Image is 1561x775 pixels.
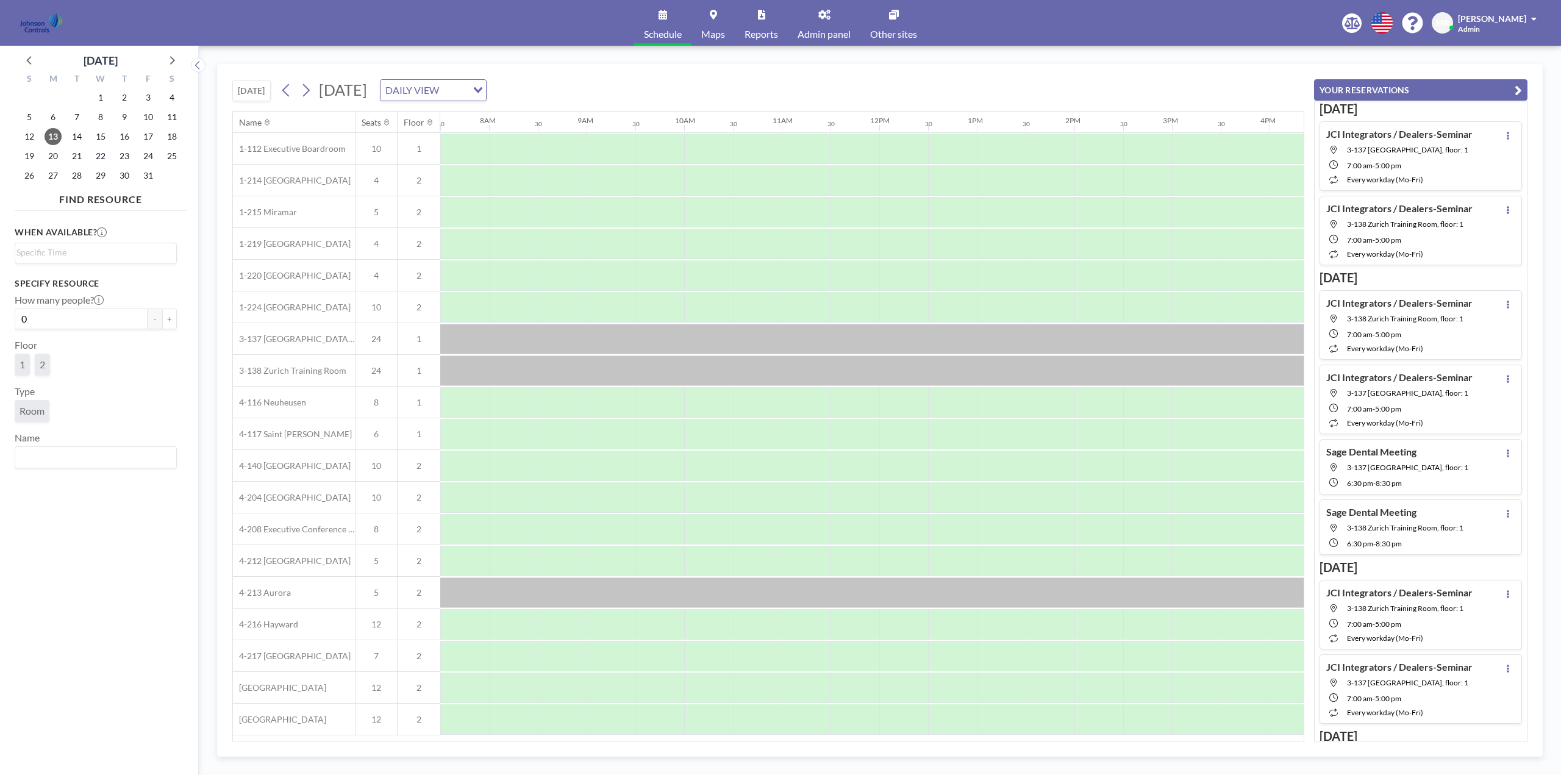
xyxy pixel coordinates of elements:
[398,365,440,376] span: 1
[398,492,440,503] span: 2
[1320,560,1522,575] h3: [DATE]
[233,238,351,249] span: 1-219 [GEOGRAPHIC_DATA]
[398,302,440,313] span: 2
[1347,249,1423,259] span: every workday (Mo-Fri)
[15,294,104,306] label: How many people?
[355,714,397,725] span: 12
[116,109,133,126] span: Thursday, October 9, 2025
[1326,506,1416,518] h4: Sage Dental Meeting
[116,167,133,184] span: Thursday, October 30, 2025
[92,128,109,145] span: Wednesday, October 15, 2025
[233,524,355,535] span: 4-208 Executive Conference Room
[1373,404,1375,413] span: -
[1375,404,1401,413] span: 5:00 PM
[233,492,351,503] span: 4-204 [GEOGRAPHIC_DATA]
[535,120,542,128] div: 30
[355,175,397,186] span: 4
[730,120,737,128] div: 30
[1376,479,1402,488] span: 8:30 PM
[1373,235,1375,245] span: -
[398,651,440,662] span: 2
[15,278,177,289] h3: Specify resource
[163,89,180,106] span: Saturday, October 4, 2025
[20,359,25,371] span: 1
[1326,202,1473,215] h4: JCI Integrators / Dealers-Seminar
[140,167,157,184] span: Friday, October 31, 2025
[1347,418,1423,427] span: every workday (Mo-Fri)
[136,72,160,88] div: F
[68,167,85,184] span: Tuesday, October 28, 2025
[140,148,157,165] span: Friday, October 24, 2025
[116,148,133,165] span: Thursday, October 23, 2025
[1326,128,1473,140] h4: JCI Integrators / Dealers-Seminar
[233,207,297,218] span: 1-215 Miramar
[398,555,440,566] span: 2
[92,148,109,165] span: Wednesday, October 22, 2025
[773,116,793,125] div: 11AM
[1373,539,1376,548] span: -
[233,397,306,408] span: 4-116 Neuheusen
[68,128,85,145] span: Tuesday, October 14, 2025
[1347,330,1373,339] span: 7:00 AM
[355,429,397,440] span: 6
[1347,388,1468,398] span: 3-137 Riyadh Training Room, floor: 1
[233,460,351,471] span: 4-140 [GEOGRAPHIC_DATA]
[233,175,351,186] span: 1-214 [GEOGRAPHIC_DATA]
[1314,79,1527,101] button: YOUR RESERVATIONS
[1373,694,1375,703] span: -
[355,302,397,313] span: 10
[577,116,593,125] div: 9AM
[1320,729,1522,744] h3: [DATE]
[68,148,85,165] span: Tuesday, October 21, 2025
[798,29,851,39] span: Admin panel
[233,682,326,693] span: [GEOGRAPHIC_DATA]
[1375,620,1401,629] span: 5:00 PM
[112,72,136,88] div: T
[355,143,397,154] span: 10
[1347,634,1423,643] span: every workday (Mo-Fri)
[1373,620,1375,629] span: -
[1260,116,1276,125] div: 4PM
[827,120,835,128] div: 30
[355,334,397,345] span: 24
[380,80,486,101] div: Search for option
[701,29,725,39] span: Maps
[233,365,346,376] span: 3-138 Zurich Training Room
[116,128,133,145] span: Thursday, October 16, 2025
[140,128,157,145] span: Friday, October 17, 2025
[21,128,38,145] span: Sunday, October 12, 2025
[232,80,271,101] button: [DATE]
[45,167,62,184] span: Monday, October 27, 2025
[319,80,367,99] span: [DATE]
[1326,297,1473,309] h4: JCI Integrators / Dealers-Seminar
[148,309,162,329] button: -
[355,397,397,408] span: 8
[45,109,62,126] span: Monday, October 6, 2025
[163,148,180,165] span: Saturday, October 25, 2025
[1347,344,1423,353] span: every workday (Mo-Fri)
[1347,620,1373,629] span: 7:00 AM
[355,524,397,535] span: 8
[398,207,440,218] span: 2
[1458,24,1480,34] span: Admin
[15,447,176,468] div: Search for option
[398,238,440,249] span: 2
[398,714,440,725] span: 2
[1347,479,1373,488] span: 6:30 PM
[68,109,85,126] span: Tuesday, October 7, 2025
[404,117,424,128] div: Floor
[1347,694,1373,703] span: 7:00 AM
[383,82,441,98] span: DAILY VIEW
[84,52,118,69] div: [DATE]
[1375,235,1401,245] span: 5:00 PM
[20,11,63,35] img: organization-logo
[15,385,35,398] label: Type
[233,651,351,662] span: 4-217 [GEOGRAPHIC_DATA]
[16,246,170,259] input: Search for option
[1326,587,1473,599] h4: JCI Integrators / Dealers-Seminar
[1376,539,1402,548] span: 8:30 PM
[15,339,37,351] label: Floor
[1373,330,1375,339] span: -
[15,243,176,262] div: Search for option
[233,714,326,725] span: [GEOGRAPHIC_DATA]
